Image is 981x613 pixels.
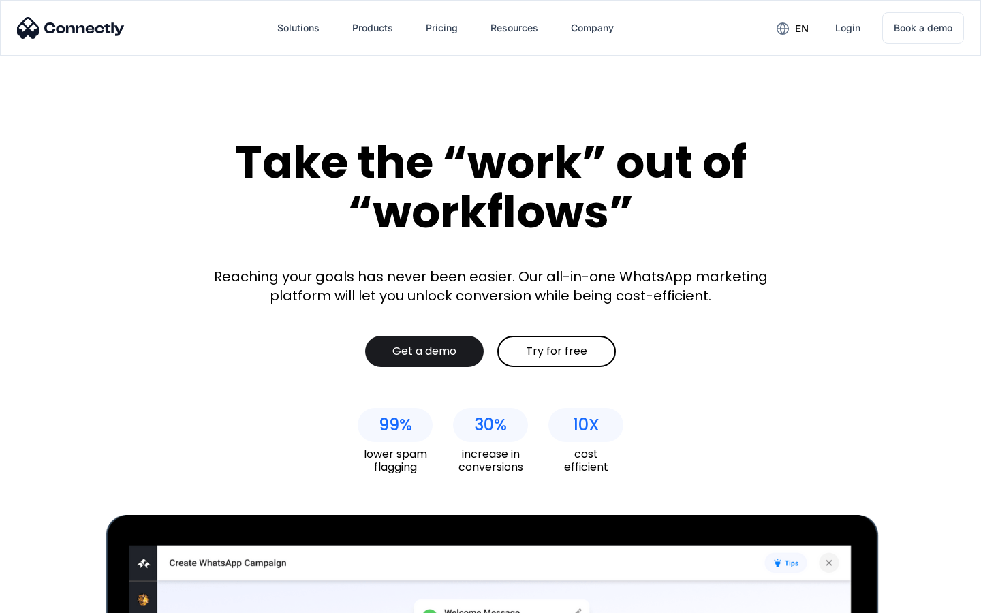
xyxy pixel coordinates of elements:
[573,415,599,435] div: 10X
[14,589,82,608] aside: Language selected: English
[379,415,412,435] div: 99%
[17,17,125,39] img: Connectly Logo
[571,18,614,37] div: Company
[526,345,587,358] div: Try for free
[453,447,528,473] div: increase in conversions
[474,415,507,435] div: 30%
[277,18,320,37] div: Solutions
[392,345,456,358] div: Get a demo
[824,12,871,44] a: Login
[497,336,616,367] a: Try for free
[426,18,458,37] div: Pricing
[352,18,393,37] div: Products
[795,19,809,38] div: en
[835,18,860,37] div: Login
[490,18,538,37] div: Resources
[184,138,797,236] div: Take the “work” out of “workflows”
[27,589,82,608] ul: Language list
[204,267,777,305] div: Reaching your goals has never been easier. Our all-in-one WhatsApp marketing platform will let yo...
[365,336,484,367] a: Get a demo
[358,447,433,473] div: lower spam flagging
[415,12,469,44] a: Pricing
[882,12,964,44] a: Book a demo
[548,447,623,473] div: cost efficient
